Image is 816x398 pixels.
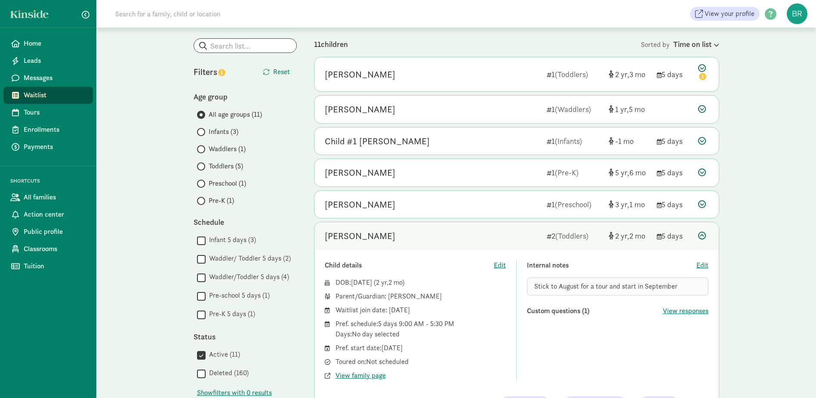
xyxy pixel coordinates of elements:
[197,388,272,398] button: Showfilters with 0 results
[773,357,816,398] iframe: Chat Widget
[206,235,256,245] label: Infant 5 days (3)
[24,209,86,220] span: Action center
[555,231,588,241] span: (Toddlers)
[3,69,93,87] a: Messages
[657,135,691,147] div: 5 days
[629,199,645,209] span: 1
[609,68,650,80] div: [object Object]
[336,291,506,302] div: Parent/Guardian: [PERSON_NAME]
[325,103,395,116] div: Jacob Saffle
[696,260,708,271] button: Edit
[615,69,629,79] span: 2
[209,161,243,171] span: Toddlers (5)
[24,56,86,66] span: Leads
[641,38,719,50] div: Sorted by
[547,167,602,178] div: 1
[194,91,297,103] div: Age group
[206,290,270,301] label: Pre-school 5 days (1)
[24,73,86,83] span: Messages
[24,244,86,254] span: Classrooms
[24,124,86,135] span: Enrollments
[615,199,629,209] span: 3
[209,196,234,206] span: Pre-K (1)
[24,90,86,100] span: Waitlist
[24,192,86,202] span: All families
[325,198,395,211] div: Lily Carter
[657,167,691,178] div: 5 days
[547,199,602,210] div: 1
[547,135,602,147] div: 1
[325,68,395,81] div: Elliott Nolting
[325,229,395,243] div: Karla-Jean Canfield
[194,39,296,53] input: Search list...
[314,38,641,50] div: 11 children
[705,9,754,19] span: View your profile
[209,178,246,189] span: Preschool (1)
[555,69,588,79] span: (Toddlers)
[494,260,506,271] span: Edit
[325,134,430,148] div: Child #1 snyder
[609,167,650,178] div: [object Object]
[555,168,579,177] span: (Pre-K)
[690,7,760,21] a: View your profile
[657,230,691,242] div: 5 days
[663,306,708,316] button: View responses
[336,370,386,381] button: View family page
[629,168,646,177] span: 6
[527,306,663,316] div: Custom questions (1)
[615,231,629,241] span: 2
[194,331,297,342] div: Status
[555,136,582,146] span: (Infants)
[3,138,93,155] a: Payments
[24,38,86,49] span: Home
[609,199,650,210] div: [object Object]
[547,68,602,80] div: 1
[273,67,290,77] span: Reset
[615,136,634,146] span: -1
[527,260,696,271] div: Internal notes
[657,199,691,210] div: 5 days
[547,103,602,115] div: 1
[673,38,719,50] div: Time on list
[629,69,645,79] span: 3
[615,104,629,114] span: 1
[555,199,591,209] span: (Preschool)
[336,277,506,288] div: DOB: ( )
[206,253,291,264] label: Waddler/ Toddler 5 days (2)
[110,5,351,22] input: Search for a family, child or location
[194,65,245,78] div: Filters
[3,35,93,52] a: Home
[209,144,246,154] span: Waddlers (1)
[3,87,93,104] a: Waitlist
[3,52,93,69] a: Leads
[24,142,86,152] span: Payments
[206,272,289,282] label: Waddler/Toddler 5 days (4)
[24,227,86,237] span: Public profile
[388,278,402,287] span: 2
[547,230,602,242] div: 2
[657,68,691,80] div: 5 days
[197,388,272,398] span: Show filters with 0 results
[24,261,86,271] span: Tuition
[206,368,249,378] label: Deleted (160)
[376,278,388,287] span: 2
[3,189,93,206] a: All families
[336,343,506,353] div: Pref. start date: [DATE]
[351,278,372,287] span: [DATE]
[3,258,93,275] a: Tuition
[206,309,255,319] label: Pre-K 5 days (1)
[3,121,93,138] a: Enrollments
[3,240,93,258] a: Classrooms
[325,166,395,180] div: Elijah Calalang
[534,282,677,291] span: Stick to August for a tour and start in September
[194,216,297,228] div: Schedule
[3,223,93,240] a: Public profile
[256,63,297,81] button: Reset
[336,305,506,315] div: Waitlist join date: [DATE]
[24,107,86,118] span: Tours
[555,104,591,114] span: (Waddlers)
